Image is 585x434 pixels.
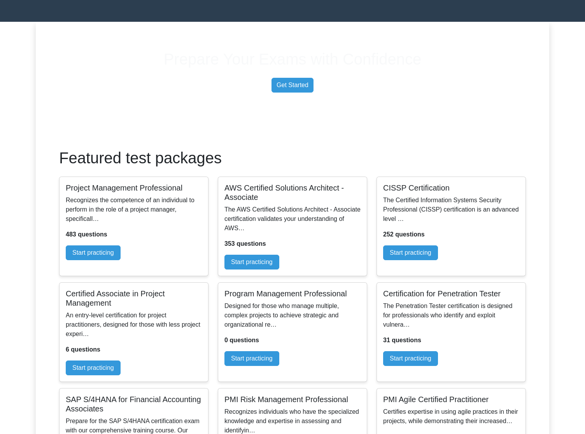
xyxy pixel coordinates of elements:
[224,255,279,269] a: Start practicing
[271,78,314,93] a: Get Started
[224,351,279,366] a: Start practicing
[36,50,549,68] h1: Prepare Your Exams with Confidence
[66,245,121,260] a: Start practicing
[66,360,121,375] a: Start practicing
[383,245,438,260] a: Start practicing
[59,149,526,167] h1: Featured test packages
[383,351,438,366] a: Start practicing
